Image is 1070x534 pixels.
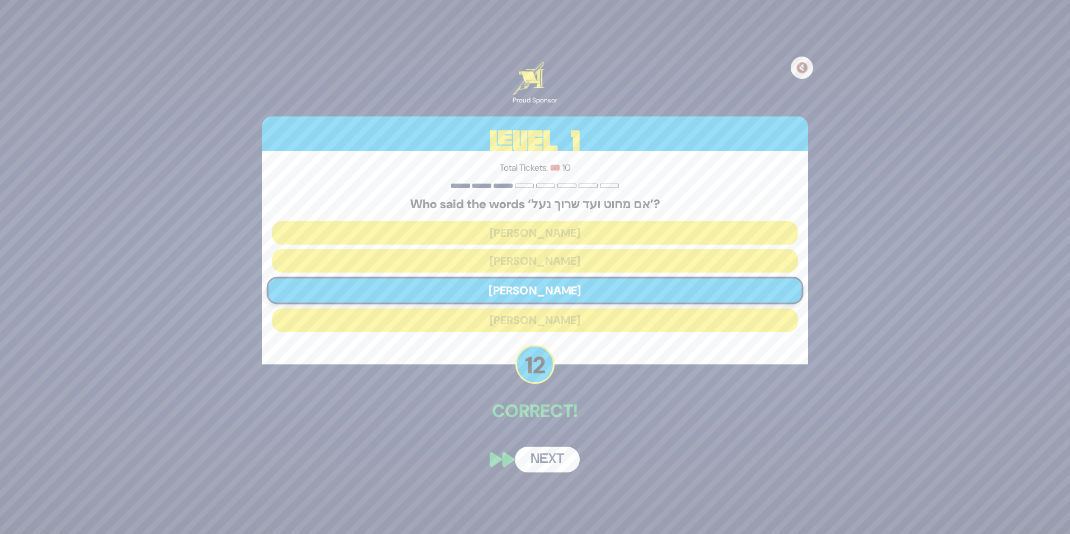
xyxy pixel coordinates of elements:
[272,249,798,273] button: [PERSON_NAME]
[515,345,555,384] p: 12
[513,62,545,95] img: Artscroll
[267,277,804,304] button: [PERSON_NAME]
[513,95,557,105] div: Proud Sponsor
[272,161,798,175] p: Total Tickets: 🎟️ 10
[272,221,798,245] button: [PERSON_NAME]
[272,308,798,332] button: [PERSON_NAME]
[262,397,808,424] p: Correct!
[262,116,808,167] h3: Level 1
[515,447,580,472] button: Next
[791,57,813,79] button: 🔇
[272,197,798,212] h5: Who said the words ‘אם מחוט ועד שרוך נעל’?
